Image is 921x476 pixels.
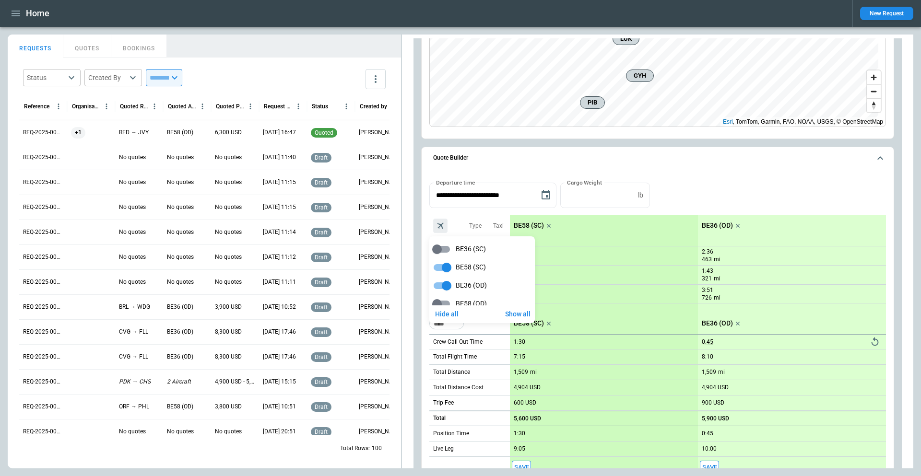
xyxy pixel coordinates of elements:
button: Show all [502,307,533,321]
button: Hide all [431,307,462,321]
span: BE58 (SC) [456,263,486,271]
div: scrollable content [429,236,535,317]
span: BE58 (OD) [456,300,487,308]
span: BE36 (SC) [456,245,486,253]
span: BE36 (OD) [456,281,487,290]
